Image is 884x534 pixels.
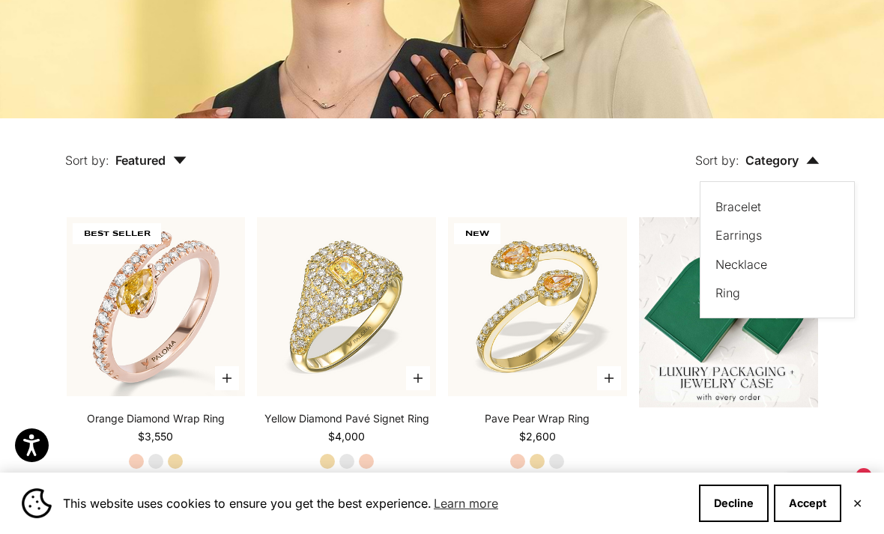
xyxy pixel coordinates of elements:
[73,223,161,244] span: BEST SELLER
[65,153,109,168] span: Sort by:
[695,153,739,168] span: Sort by:
[661,118,854,181] button: Sort by: Category
[328,429,365,444] sale-price: $4,000
[485,411,590,426] a: Pave Pear Wrap Ring
[448,217,627,396] img: #YellowGold
[715,255,767,274] label: Necklace
[699,485,769,522] button: Decline
[115,153,187,168] span: Featured
[519,429,556,444] sale-price: $2,600
[715,283,740,303] label: Ring
[745,153,820,168] span: Category
[715,197,761,216] label: Bracelet
[715,225,762,245] label: Earrings
[31,118,221,181] button: Sort by: Featured
[138,429,173,444] sale-price: $3,550
[257,217,436,396] a: #YellowGold #WhiteGold #RoseGold
[264,411,429,426] a: Yellow Diamond Pavé Signet Ring
[257,217,436,396] img: #YellowGold
[774,485,841,522] button: Accept
[67,217,246,396] img: #RoseGold
[22,488,52,518] img: Cookie banner
[432,492,500,515] a: Learn more
[63,492,687,515] span: This website uses cookies to ensure you get the best experience.
[87,411,225,426] a: Orange Diamond Wrap Ring
[853,499,862,508] button: Close
[454,223,500,244] span: NEW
